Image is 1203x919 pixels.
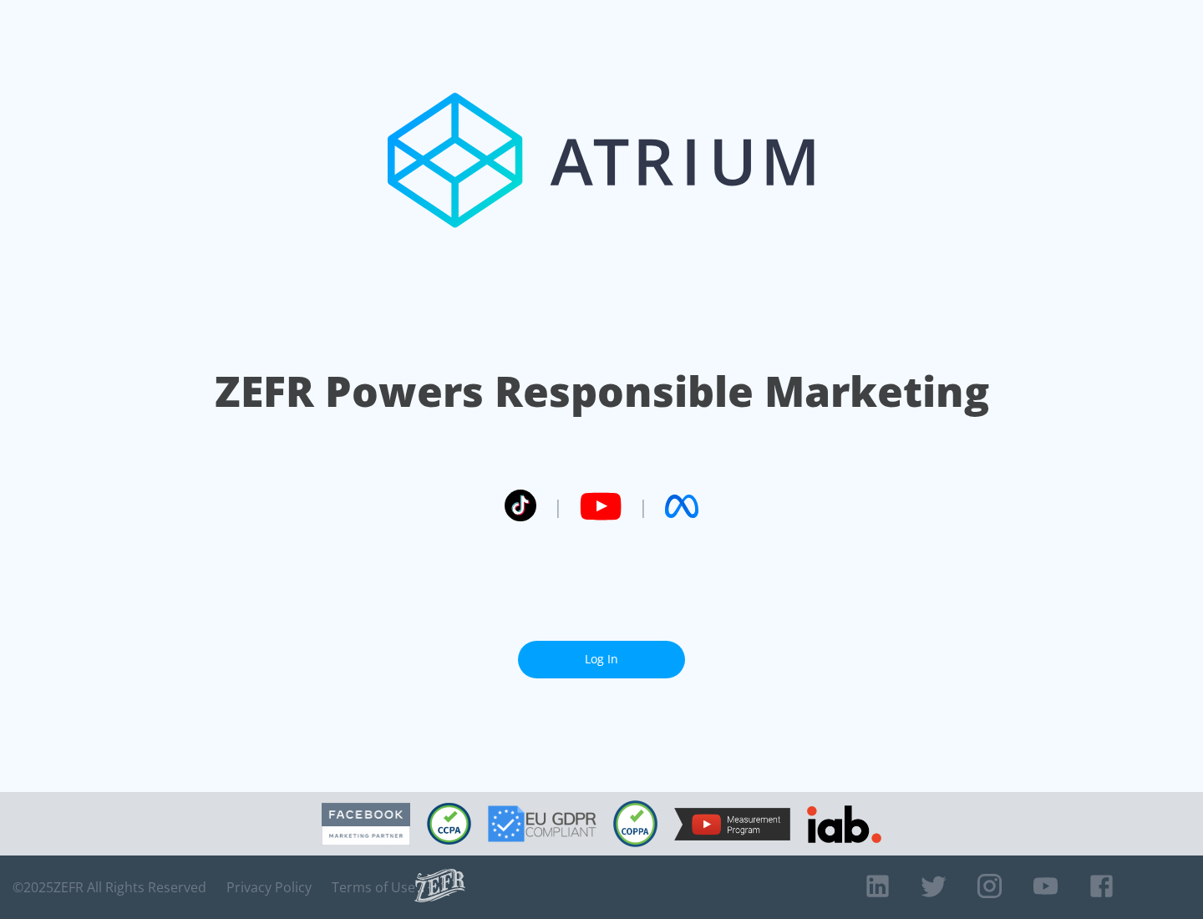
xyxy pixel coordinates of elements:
img: COPPA Compliant [613,800,657,847]
img: CCPA Compliant [427,803,471,845]
img: Facebook Marketing Partner [322,803,410,845]
img: YouTube Measurement Program [674,808,790,840]
img: GDPR Compliant [488,805,596,842]
span: | [553,494,563,519]
img: IAB [807,805,881,843]
span: | [638,494,648,519]
a: Terms of Use [332,879,415,896]
span: © 2025 ZEFR All Rights Reserved [13,879,206,896]
h1: ZEFR Powers Responsible Marketing [215,363,989,420]
a: Log In [518,641,685,678]
a: Privacy Policy [226,879,312,896]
